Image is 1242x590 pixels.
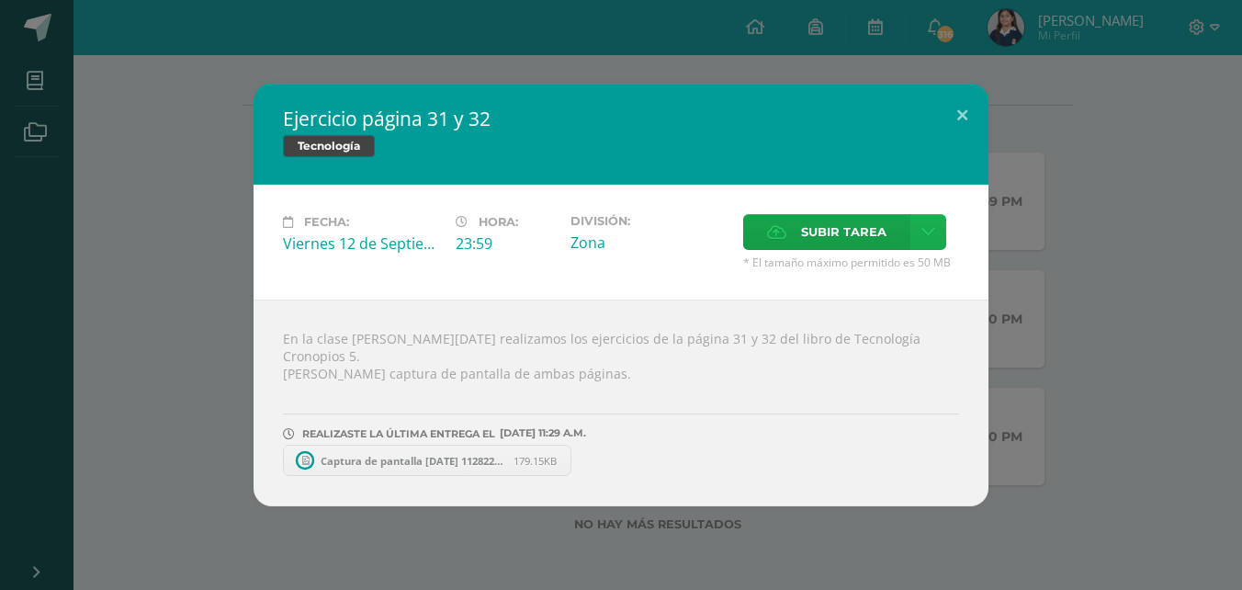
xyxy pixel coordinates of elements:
[570,233,728,253] div: Zona
[304,215,349,229] span: Fecha:
[283,233,441,254] div: Viernes 12 de Septiembre
[570,214,728,228] label: División:
[743,255,959,270] span: * El tamaño máximo permitido es 50 MB
[479,215,518,229] span: Hora:
[302,427,495,440] span: REALIZASTE LA ÚLTIMA ENTREGA EL
[283,106,959,131] h2: Ejercicio página 31 y 32
[283,135,375,157] span: Tecnología
[311,454,514,468] span: Captura de pantalla [DATE] 112822.png
[495,433,586,434] span: [DATE] 11:29 A.M.
[254,300,988,506] div: En la clase [PERSON_NAME][DATE] realizamos los ejercicios de la página 31 y 32 del libro de Tecno...
[514,454,557,468] span: 179.15KB
[456,233,556,254] div: 23:59
[936,84,988,146] button: Close (Esc)
[801,215,886,249] span: Subir tarea
[283,445,571,476] a: Captura de pantalla [DATE] 112822.png 179.15KB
